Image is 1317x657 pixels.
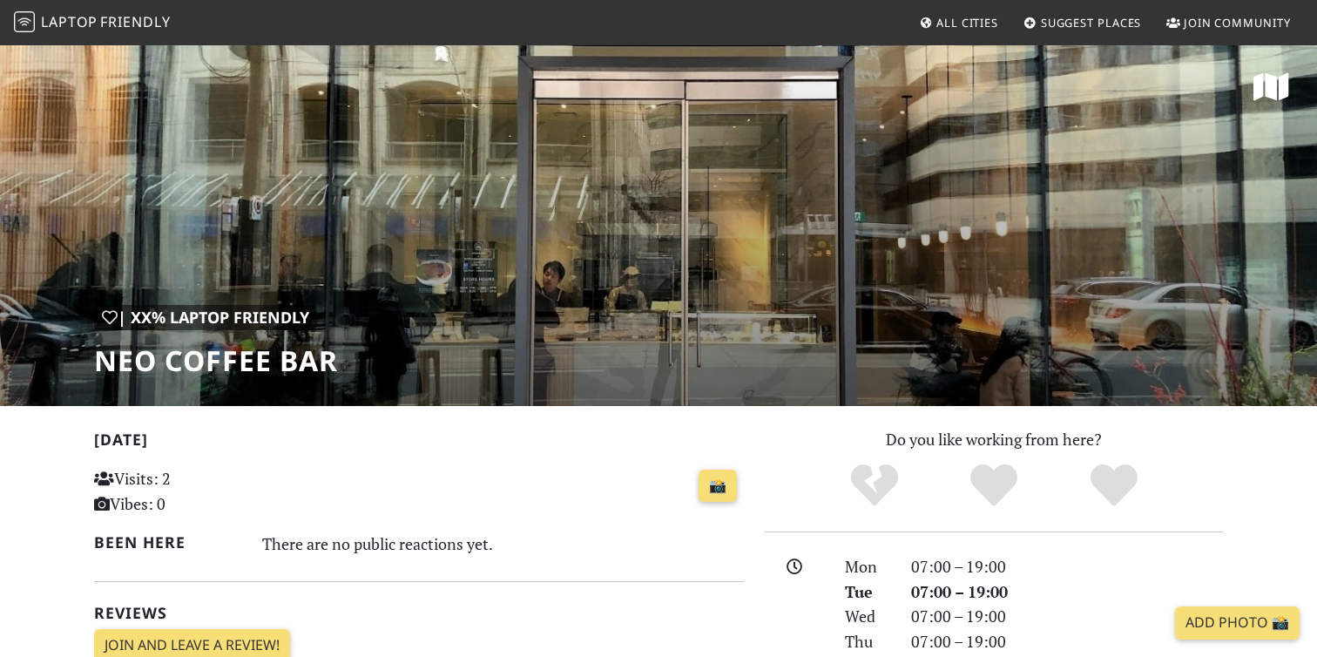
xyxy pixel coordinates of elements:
[901,629,1233,654] div: 07:00 – 19:00
[94,604,744,622] h2: Reviews
[100,12,170,31] span: Friendly
[94,344,338,377] h1: NEO COFFEE BAR
[834,604,901,629] div: Wed
[1175,606,1300,640] a: Add Photo 📸
[94,533,241,552] h2: Been here
[814,462,935,510] div: No
[834,629,901,654] div: Thu
[94,305,317,330] div: | XX% Laptop Friendly
[901,579,1233,605] div: 07:00 – 19:00
[834,554,901,579] div: Mon
[94,466,297,517] p: Visits: 2 Vibes: 0
[1184,15,1291,30] span: Join Community
[934,462,1054,510] div: Yes
[901,604,1233,629] div: 07:00 – 19:00
[1159,7,1298,38] a: Join Community
[262,530,745,558] div: There are no public reactions yet.
[1054,462,1174,510] div: Definitely!
[14,11,35,32] img: LaptopFriendly
[901,554,1233,579] div: 07:00 – 19:00
[41,12,98,31] span: Laptop
[94,430,744,456] h2: [DATE]
[765,427,1223,452] p: Do you like working from here?
[699,470,737,503] a: 📸
[14,8,171,38] a: LaptopFriendly LaptopFriendly
[936,15,998,30] span: All Cities
[834,579,901,605] div: Tue
[1016,7,1149,38] a: Suggest Places
[1041,15,1142,30] span: Suggest Places
[912,7,1005,38] a: All Cities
